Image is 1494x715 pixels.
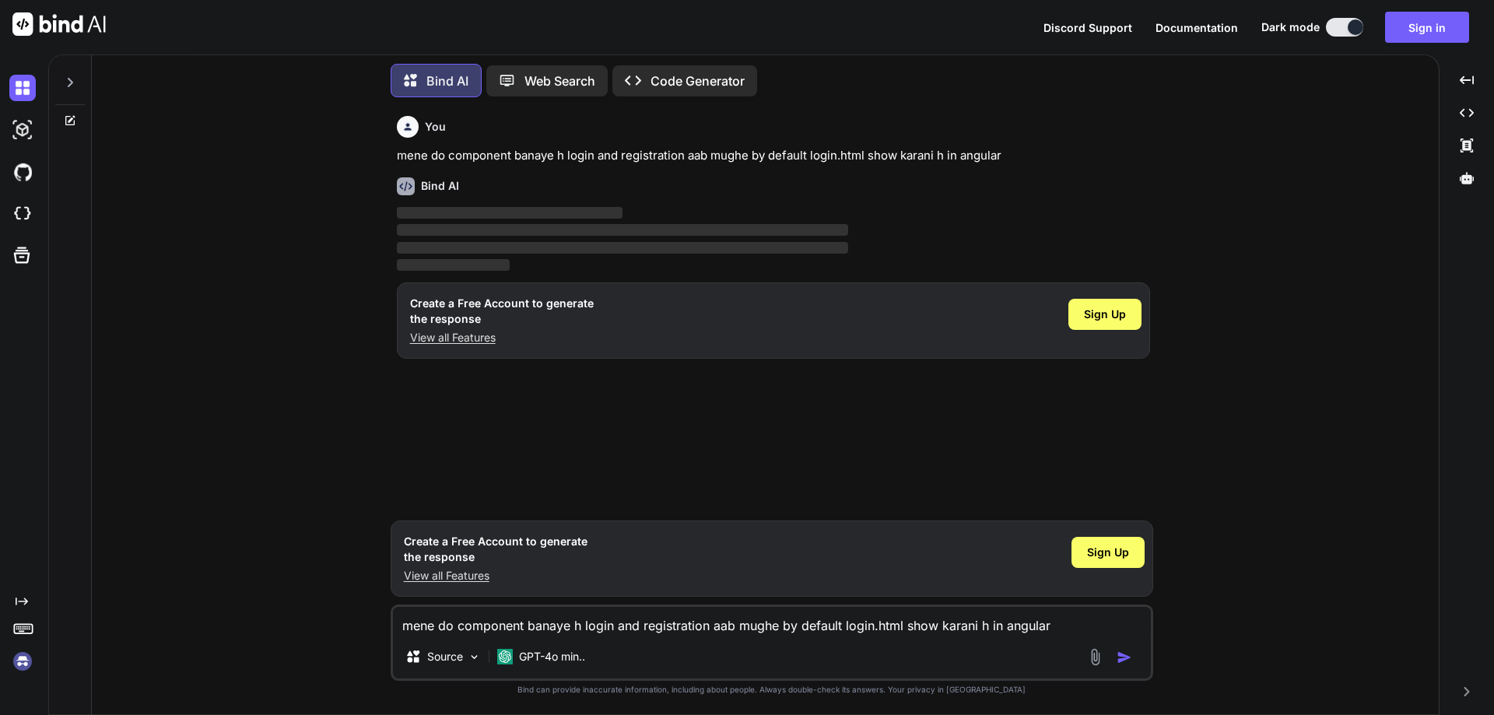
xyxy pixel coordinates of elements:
[1261,19,1320,35] span: Dark mode
[1086,648,1104,666] img: attachment
[397,259,510,271] span: ‌
[397,224,849,236] span: ‌
[397,147,1150,165] p: mene do component banaye h login and registration aab mughe by default login.html show karani h i...
[468,650,481,664] img: Pick Models
[1385,12,1469,43] button: Sign in
[427,649,463,664] p: Source
[1156,21,1238,34] span: Documentation
[519,649,585,664] p: GPT-4o min..
[9,648,36,675] img: signin
[497,649,513,664] img: GPT-4o mini
[12,12,106,36] img: Bind AI
[426,72,468,90] p: Bind AI
[404,568,587,584] p: View all Features
[9,117,36,143] img: darkAi-studio
[397,207,622,219] span: ‌
[1117,650,1132,665] img: icon
[1087,545,1129,560] span: Sign Up
[391,684,1153,696] p: Bind can provide inaccurate information, including about people. Always double-check its answers....
[9,75,36,101] img: darkChat
[404,534,587,565] h1: Create a Free Account to generate the response
[421,178,459,194] h6: Bind AI
[651,72,745,90] p: Code Generator
[410,296,594,327] h1: Create a Free Account to generate the response
[410,330,594,345] p: View all Features
[9,201,36,227] img: cloudideIcon
[1084,307,1126,322] span: Sign Up
[9,159,36,185] img: githubDark
[1043,19,1132,36] button: Discord Support
[425,119,446,135] h6: You
[397,242,849,254] span: ‌
[1156,19,1238,36] button: Documentation
[1043,21,1132,34] span: Discord Support
[524,72,595,90] p: Web Search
